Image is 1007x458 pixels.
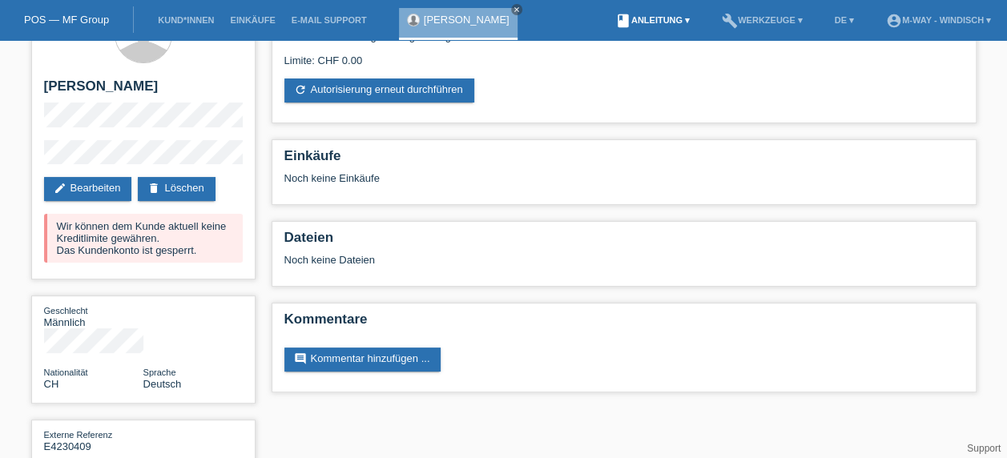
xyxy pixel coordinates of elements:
a: deleteLöschen [138,177,215,201]
div: Limite: CHF 0.00 [284,42,964,66]
a: account_circlem-way - Windisch ▾ [878,15,999,25]
a: close [511,4,522,15]
h2: Einkäufe [284,148,964,172]
i: book [615,13,631,29]
div: E4230409 [44,428,143,452]
span: Schweiz [44,378,59,390]
h2: Kommentare [284,311,964,335]
a: editBearbeiten [44,177,132,201]
a: POS — MF Group [24,14,109,26]
span: Deutsch [143,378,182,390]
a: E-Mail Support [284,15,375,25]
i: edit [54,182,66,195]
i: account_circle [886,13,902,29]
a: DE ▾ [827,15,862,25]
span: Externe Referenz [44,430,113,440]
div: Noch keine Einkäufe [284,172,964,196]
a: Support [967,443,1001,454]
a: bookAnleitung ▾ [607,15,698,25]
a: [PERSON_NAME] [424,14,510,26]
a: Einkäufe [222,15,283,25]
h2: [PERSON_NAME] [44,78,243,102]
span: Geschlecht [44,306,88,315]
span: Nationalität [44,368,88,377]
div: Noch keine Dateien [284,254,774,266]
div: Männlich [44,304,143,328]
i: delete [147,182,160,195]
a: refreshAutorisierung erneut durchführen [284,78,474,102]
i: comment [294,352,307,365]
a: buildWerkzeuge ▾ [714,15,811,25]
i: refresh [294,83,307,96]
a: commentKommentar hinzufügen ... [284,348,441,372]
a: Kund*innen [150,15,222,25]
h2: Dateien [284,230,964,254]
i: build [722,13,738,29]
span: Sprache [143,368,176,377]
i: close [513,6,521,14]
div: Wir können dem Kunde aktuell keine Kreditlimite gewähren. Das Kundenkonto ist gesperrt. [44,214,243,263]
